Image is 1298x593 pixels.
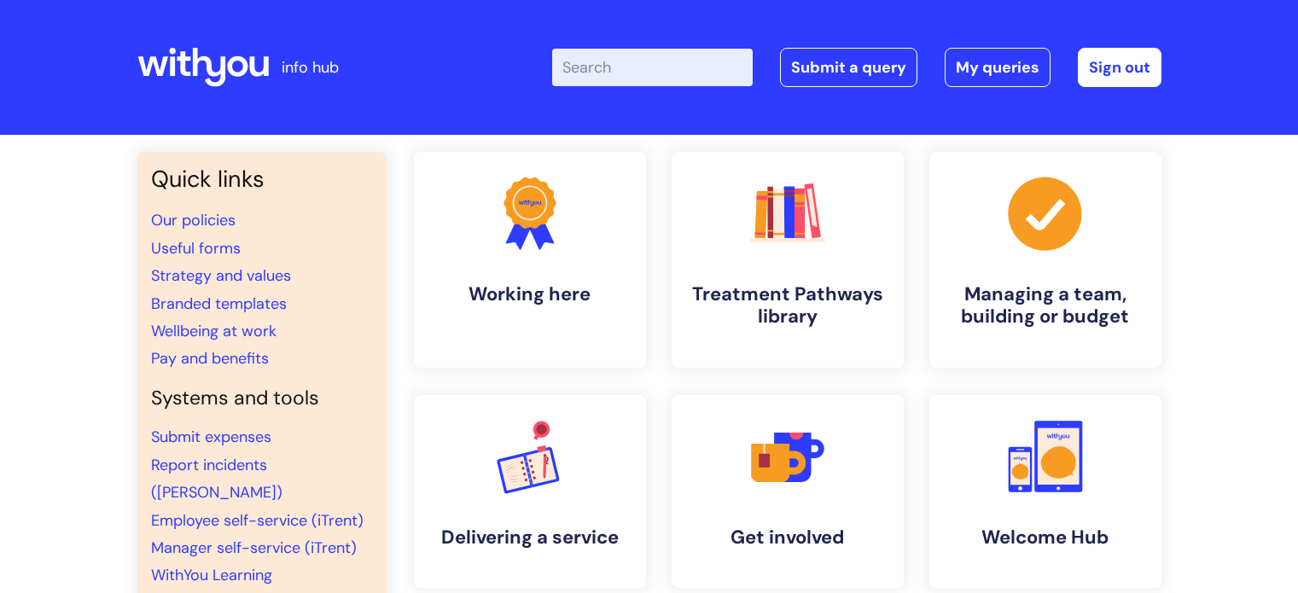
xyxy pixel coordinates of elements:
a: Strategy and values [151,265,291,286]
a: Submit a query [780,48,917,87]
a: Delivering a service [414,395,646,588]
div: | - [552,48,1161,87]
a: Working here [414,152,646,368]
a: WithYou Learning [151,565,272,585]
a: Employee self-service (iTrent) [151,510,364,531]
h3: Quick links [151,166,373,193]
h4: Welcome Hub [943,526,1148,549]
input: Search [552,49,753,86]
a: Managing a team, building or budget [929,152,1161,368]
a: Welcome Hub [929,395,1161,588]
h4: Delivering a service [428,526,632,549]
a: My queries [945,48,1051,87]
h4: Get involved [685,526,890,549]
h4: Managing a team, building or budget [943,283,1148,328]
a: Sign out [1078,48,1161,87]
a: Report incidents ([PERSON_NAME]) [151,455,282,503]
a: Pay and benefits [151,348,269,369]
a: Submit expenses [151,427,271,447]
a: Treatment Pathways library [672,152,904,368]
h4: Working here [428,283,632,305]
a: Get involved [672,395,904,588]
a: Wellbeing at work [151,321,276,341]
a: Our policies [151,210,236,230]
a: Branded templates [151,294,287,314]
h4: Systems and tools [151,387,373,410]
a: Useful forms [151,238,241,259]
p: info hub [282,54,339,81]
h4: Treatment Pathways library [685,283,890,328]
a: Manager self-service (iTrent) [151,538,357,558]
